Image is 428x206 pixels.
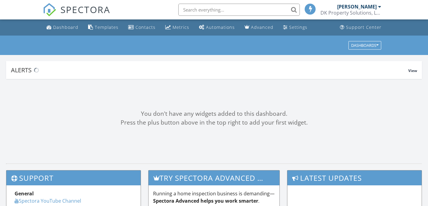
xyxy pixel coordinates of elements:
[346,24,382,30] div: Support Center
[43,3,56,16] img: The Best Home Inspection Software - Spectora
[95,24,118,30] div: Templates
[153,197,258,204] strong: Spectora Advanced helps you work smarter
[15,190,34,197] strong: General
[348,41,381,50] button: Dashboards
[6,170,141,185] h3: Support
[6,118,422,127] div: Press the plus button above in the top right to add your first widget.
[251,24,273,30] div: Advanced
[60,3,110,16] span: SPECTORA
[408,68,417,73] span: View
[6,109,422,118] div: You don't have any widgets added to this dashboard.
[53,24,78,30] div: Dashboard
[320,10,381,16] div: DK Property Solutions, LLC
[149,170,279,185] h3: Try spectora advanced [DATE]
[173,24,189,30] div: Metrics
[289,24,307,30] div: Settings
[337,22,384,33] a: Support Center
[178,4,300,16] input: Search everything...
[287,170,422,185] h3: Latest Updates
[163,22,192,33] a: Metrics
[135,24,156,30] div: Contacts
[206,24,235,30] div: Automations
[197,22,237,33] a: Automations (Basic)
[86,22,121,33] a: Templates
[15,197,81,204] a: Spectora YouTube Channel
[126,22,158,33] a: Contacts
[351,43,378,47] div: Dashboards
[11,66,408,74] div: Alerts
[337,4,377,10] div: [PERSON_NAME]
[281,22,310,33] a: Settings
[242,22,276,33] a: Advanced
[43,8,110,21] a: SPECTORA
[44,22,81,33] a: Dashboard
